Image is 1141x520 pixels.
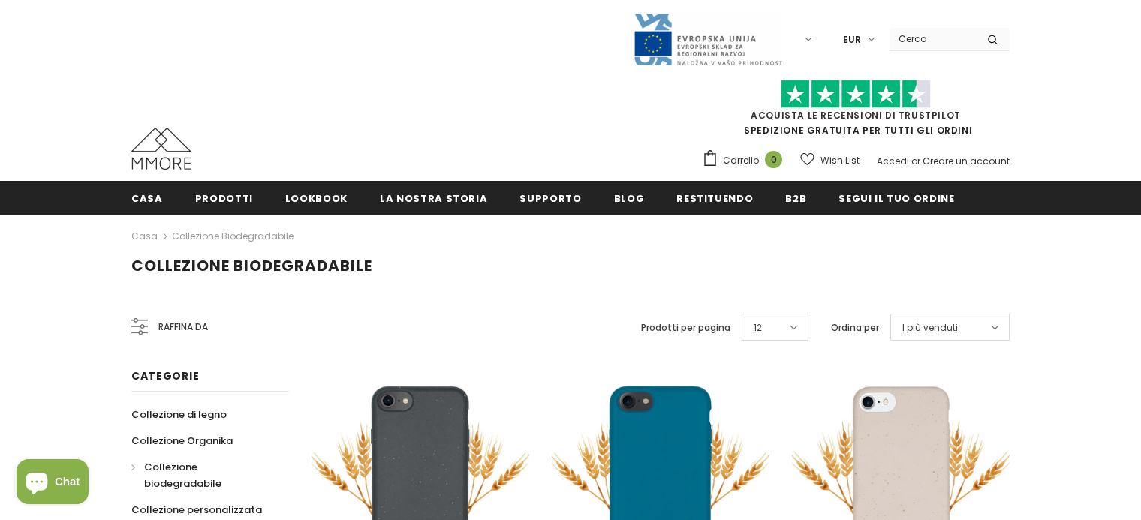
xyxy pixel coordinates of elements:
[380,181,487,215] a: La nostra storia
[831,320,879,335] label: Ordina per
[633,12,783,67] img: Javni Razpis
[158,319,208,335] span: Raffina da
[195,181,253,215] a: Prodotti
[923,155,1010,167] a: Creare un account
[781,80,931,109] img: Fidati di Pilot Stars
[614,181,645,215] a: Blog
[785,191,806,206] span: B2B
[380,191,487,206] span: La nostra storia
[785,181,806,215] a: B2B
[820,153,860,168] span: Wish List
[676,181,753,215] a: Restituendo
[144,460,221,491] span: Collezione biodegradabile
[902,320,958,335] span: I più venduti
[131,191,163,206] span: Casa
[911,155,920,167] span: or
[195,191,253,206] span: Prodotti
[702,86,1010,137] span: SPEDIZIONE GRATUITA PER TUTTI GLI ORDINI
[12,459,93,508] inbox-online-store-chat: Shopify online store chat
[838,191,954,206] span: Segui il tuo ordine
[843,32,861,47] span: EUR
[877,155,909,167] a: Accedi
[765,151,782,168] span: 0
[641,320,730,335] label: Prodotti per pagina
[723,153,759,168] span: Carrello
[751,109,961,122] a: Acquista le recensioni di TrustPilot
[131,428,233,454] a: Collezione Organika
[838,181,954,215] a: Segui il tuo ordine
[890,28,976,50] input: Search Site
[676,191,753,206] span: Restituendo
[702,149,790,172] a: Carrello 0
[131,128,191,170] img: Casi MMORE
[614,191,645,206] span: Blog
[754,320,762,335] span: 12
[131,181,163,215] a: Casa
[285,191,348,206] span: Lookbook
[131,454,272,497] a: Collezione biodegradabile
[131,368,199,383] span: Categorie
[131,434,233,448] span: Collezione Organika
[131,407,227,422] span: Collezione di legno
[519,191,581,206] span: supporto
[131,401,227,428] a: Collezione di legno
[800,147,860,173] a: Wish List
[633,32,783,45] a: Javni Razpis
[285,181,348,215] a: Lookbook
[131,227,158,245] a: Casa
[172,230,294,242] a: Collezione biodegradabile
[131,503,262,517] span: Collezione personalizzata
[519,181,581,215] a: supporto
[131,255,372,276] span: Collezione biodegradabile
